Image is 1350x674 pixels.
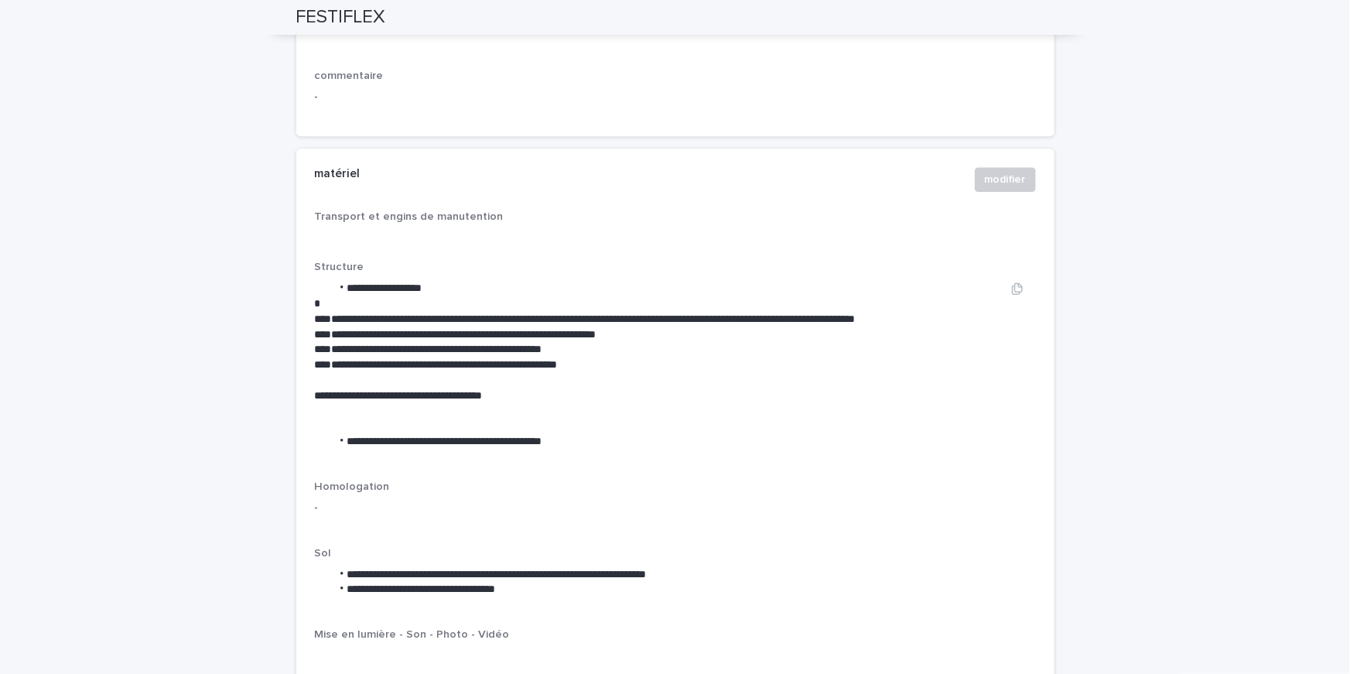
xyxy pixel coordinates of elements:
button: modifier [975,167,1036,192]
p: - [315,89,1036,105]
h2: FESTIFLEX [296,6,386,29]
span: Homologation [315,481,390,492]
span: Mise en lumière - Son - Photo - Vidéo [315,629,510,640]
span: Structure [315,262,364,272]
h2: matériel [315,167,361,181]
span: Transport et engins de manutention [315,211,504,222]
span: Sol [315,548,332,559]
p: - [315,500,1036,516]
span: modifier [985,172,1026,187]
span: commentaire [315,70,384,81]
